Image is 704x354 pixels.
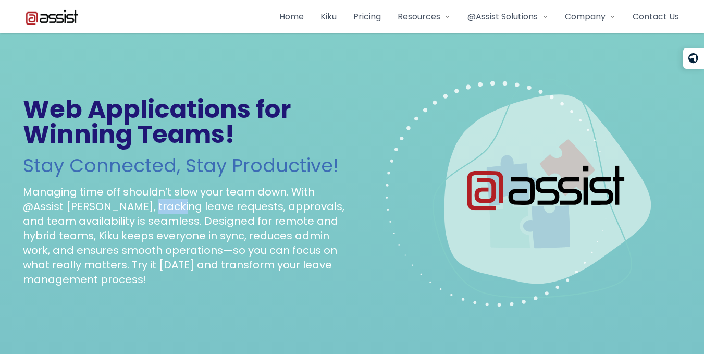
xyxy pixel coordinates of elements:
span: Resources [398,10,440,23]
a: Pricing [353,10,381,23]
span: @Assist Solutions [467,10,538,23]
a: Kiku [320,10,337,23]
h1: Web Applications for Winning Teams! [23,97,348,147]
iframe: Drift Widget Chat Controller [652,302,691,341]
a: Contact Us [633,10,679,23]
span: Company [565,10,606,23]
img: Hero illustration [386,58,652,325]
img: Atassist Logo [25,8,79,25]
p: Managing time off shouldn’t slow your team down. With @Assist [PERSON_NAME], tracking leave reque... [23,185,348,287]
a: Home [279,10,304,23]
h2: Stay Connected, Stay Productive! [23,155,348,176]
